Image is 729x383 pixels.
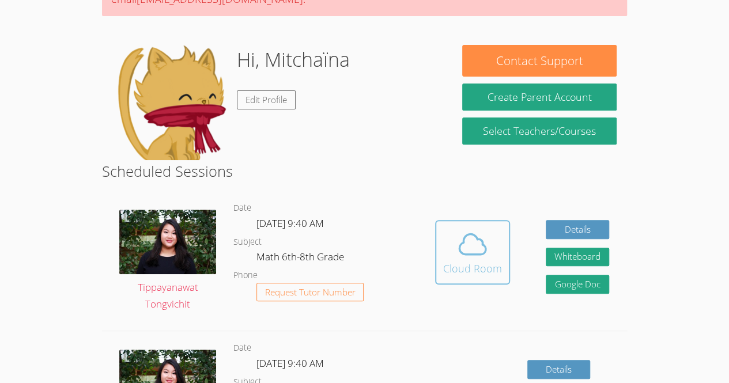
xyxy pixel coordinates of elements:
[112,45,228,160] img: default.png
[265,288,356,297] span: Request Tutor Number
[237,90,296,109] a: Edit Profile
[256,217,324,230] span: [DATE] 9:40 AM
[462,117,616,145] a: Select Teachers/Courses
[462,84,616,111] button: Create Parent Account
[233,235,262,249] dt: Subject
[119,210,216,312] a: Tippayanawat Tongvichit
[462,45,616,77] button: Contact Support
[443,260,502,276] div: Cloud Room
[233,201,251,215] dt: Date
[435,220,510,285] button: Cloud Room
[546,220,609,239] a: Details
[256,283,364,302] button: Request Tutor Number
[237,45,350,74] h1: Hi, Mitchaïna
[546,275,609,294] a: Google Doc
[256,249,346,268] dd: Math 6th-8th Grade
[119,210,216,274] img: IMG_0561.jpeg
[256,357,324,370] span: [DATE] 9:40 AM
[233,268,258,283] dt: Phone
[527,360,591,379] a: Details
[233,341,251,355] dt: Date
[102,160,627,182] h2: Scheduled Sessions
[546,248,609,267] button: Whiteboard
